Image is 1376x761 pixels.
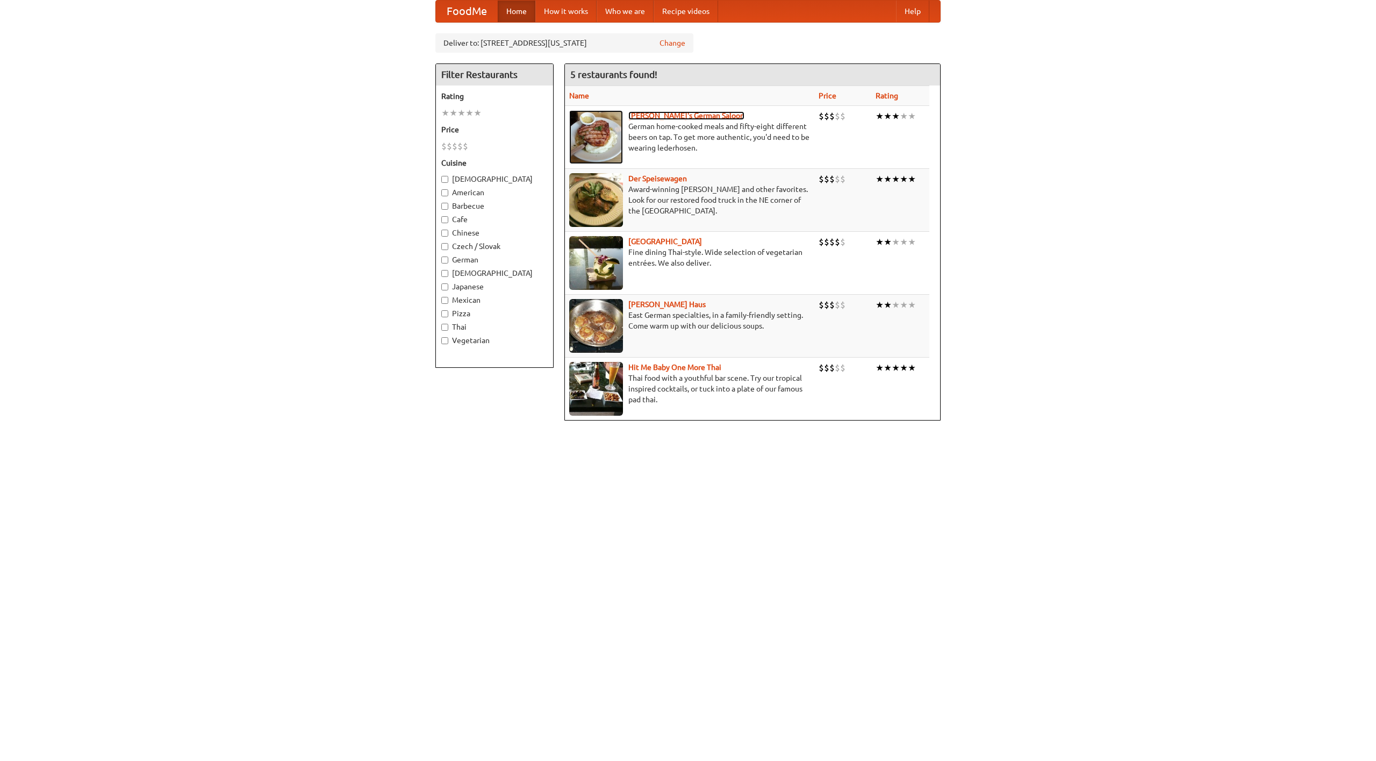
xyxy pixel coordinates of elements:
div: Deliver to: [STREET_ADDRESS][US_STATE] [435,33,693,53]
li: ★ [876,110,884,122]
li: $ [829,236,835,248]
li: $ [819,173,824,185]
h4: Filter Restaurants [436,64,553,86]
li: $ [447,140,452,152]
h5: Price [441,124,548,135]
li: ★ [892,173,900,185]
b: Der Speisewagen [628,174,687,183]
input: Pizza [441,310,448,317]
li: $ [835,173,840,185]
h5: Rating [441,91,548,102]
li: ★ [441,107,449,119]
li: ★ [884,110,892,122]
a: Name [569,91,589,100]
li: ★ [900,110,908,122]
li: ★ [884,299,892,311]
li: $ [452,140,457,152]
li: ★ [892,236,900,248]
li: ★ [474,107,482,119]
li: ★ [876,299,884,311]
li: $ [824,110,829,122]
li: $ [441,140,447,152]
input: Thai [441,324,448,331]
li: $ [824,236,829,248]
li: $ [835,362,840,374]
li: $ [824,362,829,374]
li: $ [463,140,468,152]
a: Rating [876,91,898,100]
li: ★ [900,236,908,248]
label: [DEMOGRAPHIC_DATA] [441,174,548,184]
label: Czech / Slovak [441,241,548,252]
a: How it works [535,1,597,22]
p: German home-cooked meals and fifty-eight different beers on tap. To get more authentic, you'd nee... [569,121,810,153]
li: $ [829,362,835,374]
input: Japanese [441,283,448,290]
li: ★ [457,107,465,119]
input: [DEMOGRAPHIC_DATA] [441,176,448,183]
input: American [441,189,448,196]
li: $ [840,110,845,122]
li: $ [824,173,829,185]
li: ★ [876,236,884,248]
li: ★ [908,236,916,248]
a: [PERSON_NAME] Haus [628,300,706,309]
a: [GEOGRAPHIC_DATA] [628,237,702,246]
li: $ [835,299,840,311]
label: Pizza [441,308,548,319]
img: satay.jpg [569,236,623,290]
label: Vegetarian [441,335,548,346]
li: $ [840,362,845,374]
li: ★ [884,173,892,185]
label: Thai [441,322,548,332]
input: Vegetarian [441,337,448,344]
a: Recipe videos [654,1,718,22]
img: kohlhaus.jpg [569,299,623,353]
a: Hit Me Baby One More Thai [628,363,721,372]
li: $ [840,236,845,248]
a: Home [498,1,535,22]
li: $ [829,299,835,311]
h5: Cuisine [441,158,548,168]
li: ★ [908,173,916,185]
input: Cafe [441,216,448,223]
li: ★ [876,173,884,185]
label: Mexican [441,295,548,305]
p: Fine dining Thai-style. Wide selection of vegetarian entrées. We also deliver. [569,247,810,268]
p: Award-winning [PERSON_NAME] and other favorites. Look for our restored food truck in the NE corne... [569,184,810,216]
li: $ [835,110,840,122]
label: American [441,187,548,198]
li: ★ [465,107,474,119]
label: Chinese [441,227,548,238]
p: Thai food with a youthful bar scene. Try our tropical inspired cocktails, or tuck into a plate of... [569,373,810,405]
li: ★ [884,362,892,374]
img: esthers.jpg [569,110,623,164]
li: $ [829,173,835,185]
li: ★ [908,110,916,122]
li: ★ [908,299,916,311]
a: [PERSON_NAME]'s German Saloon [628,111,744,120]
li: ★ [900,299,908,311]
input: Czech / Slovak [441,243,448,250]
li: $ [819,362,824,374]
img: speisewagen.jpg [569,173,623,227]
li: $ [457,140,463,152]
input: Barbecue [441,203,448,210]
a: Change [660,38,685,48]
li: ★ [884,236,892,248]
input: German [441,257,448,264]
li: ★ [900,362,908,374]
p: East German specialties, in a family-friendly setting. Come warm up with our delicious soups. [569,310,810,331]
label: Japanese [441,281,548,292]
label: [DEMOGRAPHIC_DATA] [441,268,548,279]
li: $ [840,173,845,185]
a: Price [819,91,836,100]
input: [DEMOGRAPHIC_DATA] [441,270,448,277]
label: German [441,254,548,265]
li: $ [819,236,824,248]
li: ★ [876,362,884,374]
